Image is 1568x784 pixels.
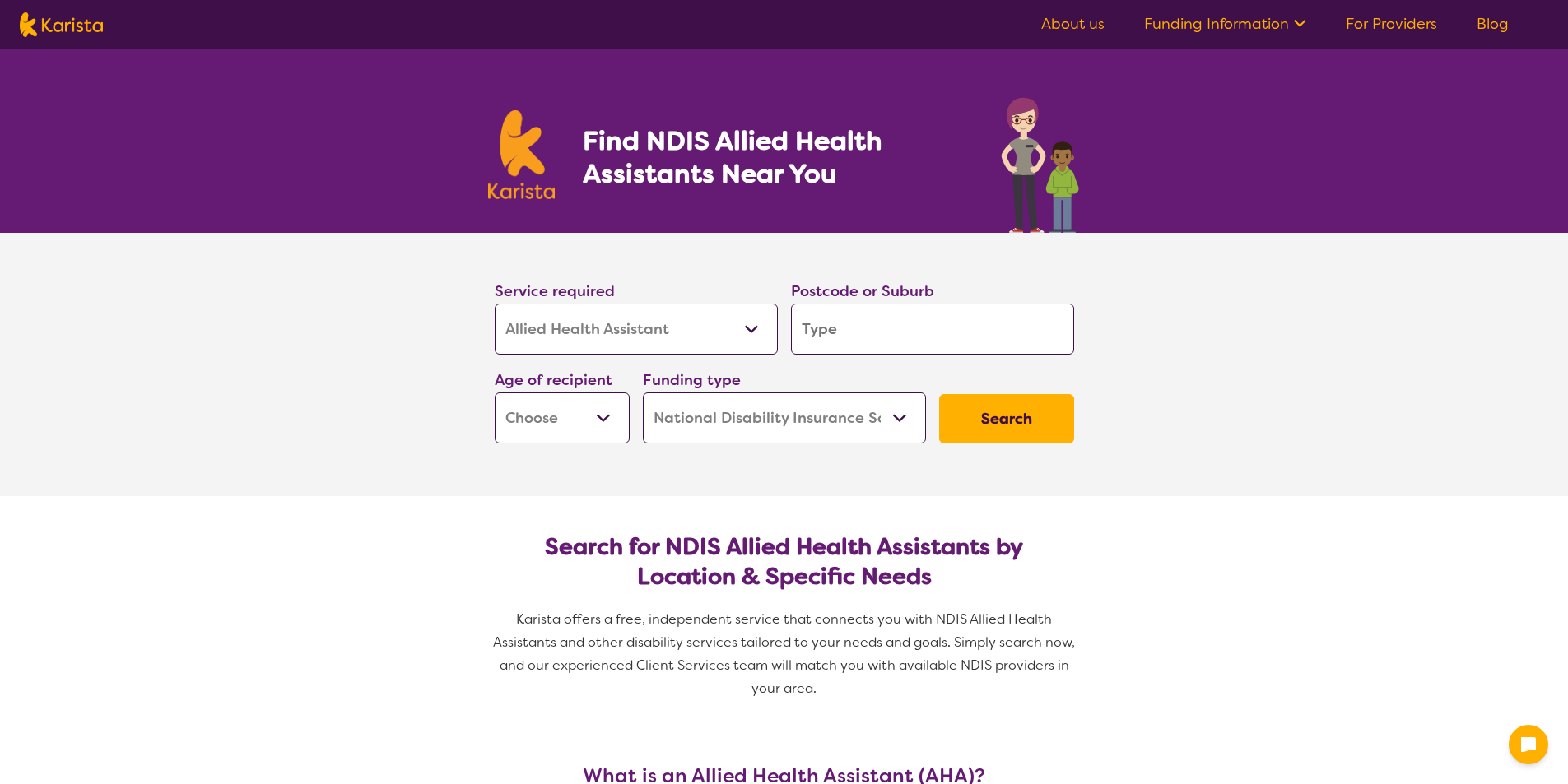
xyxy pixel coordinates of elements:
[583,124,945,190] h1: Find NDIS Allied Health Assistants Near You
[791,281,934,301] label: Postcode or Suburb
[791,304,1074,355] input: Type
[488,608,1081,700] p: Karista offers a free, independent service that connects you with NDIS Allied Health Assistants a...
[997,89,1081,233] img: allied-health-assistant
[939,394,1074,443] button: Search
[495,370,612,390] label: Age of recipient
[1041,14,1105,34] a: About us
[488,110,556,199] img: Karista logo
[495,281,615,301] label: Service required
[1144,14,1306,34] a: Funding Information
[1477,14,1509,34] a: Blog
[508,532,1061,591] h2: Search for NDIS Allied Health Assistants by Location & Specific Needs
[20,12,103,37] img: Karista logo
[1346,14,1437,34] a: For Providers
[643,370,741,390] label: Funding type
